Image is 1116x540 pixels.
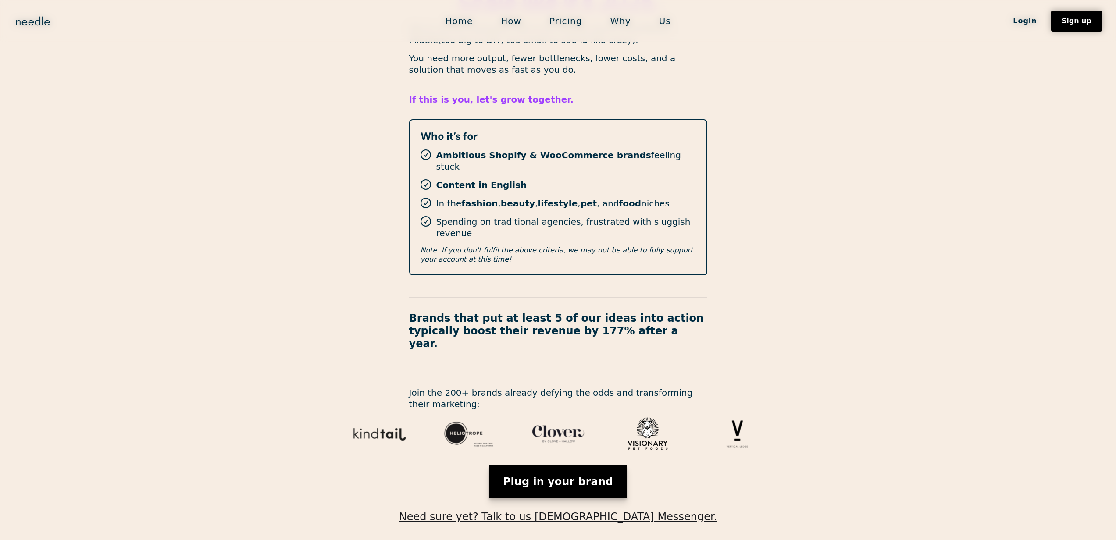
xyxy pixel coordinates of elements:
strong: If this is you, let's grow together. [409,94,574,105]
strong: lifestyle [538,198,578,209]
em: Note: If you don't fulfil the above criteria, we may not be able to fully support your account at... [421,246,693,263]
p: Spending on traditional agencies, frustrated with sluggish revenue [436,216,696,239]
h2: Who it’s for [421,131,696,142]
p: Brands that put at least 5 of our ideas into action typically boost their revenue by 177% after a... [409,312,707,350]
strong: Ambitious Shopify & WooCommerce brands [436,150,651,160]
a: Home [431,12,487,30]
p: feeling stuck [436,149,696,172]
a: How [487,12,535,30]
p: You need more output, fewer bottlenecks, lower costs, and a solution that moves as fast as you do. [409,53,707,75]
strong: food [619,198,641,209]
a: Pricing [535,12,596,30]
p: In the , , , , and niches [436,198,670,209]
a: Sign up [1051,11,1102,32]
strong: Content in English [436,180,527,190]
strong: beauty [501,198,535,209]
strong: pet [581,198,597,209]
div: Sign up [1062,18,1091,25]
a: Login [999,14,1051,28]
p: Join the 200+ brands already defying the odds and transforming their marketing: [409,387,707,410]
a: Plug in your brand [489,465,627,498]
a: Us [645,12,685,30]
a: Why [596,12,645,30]
a: Need sure yet? Talk to us [DEMOGRAPHIC_DATA] Messenger. [399,498,717,523]
strong: fashion [461,198,498,209]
